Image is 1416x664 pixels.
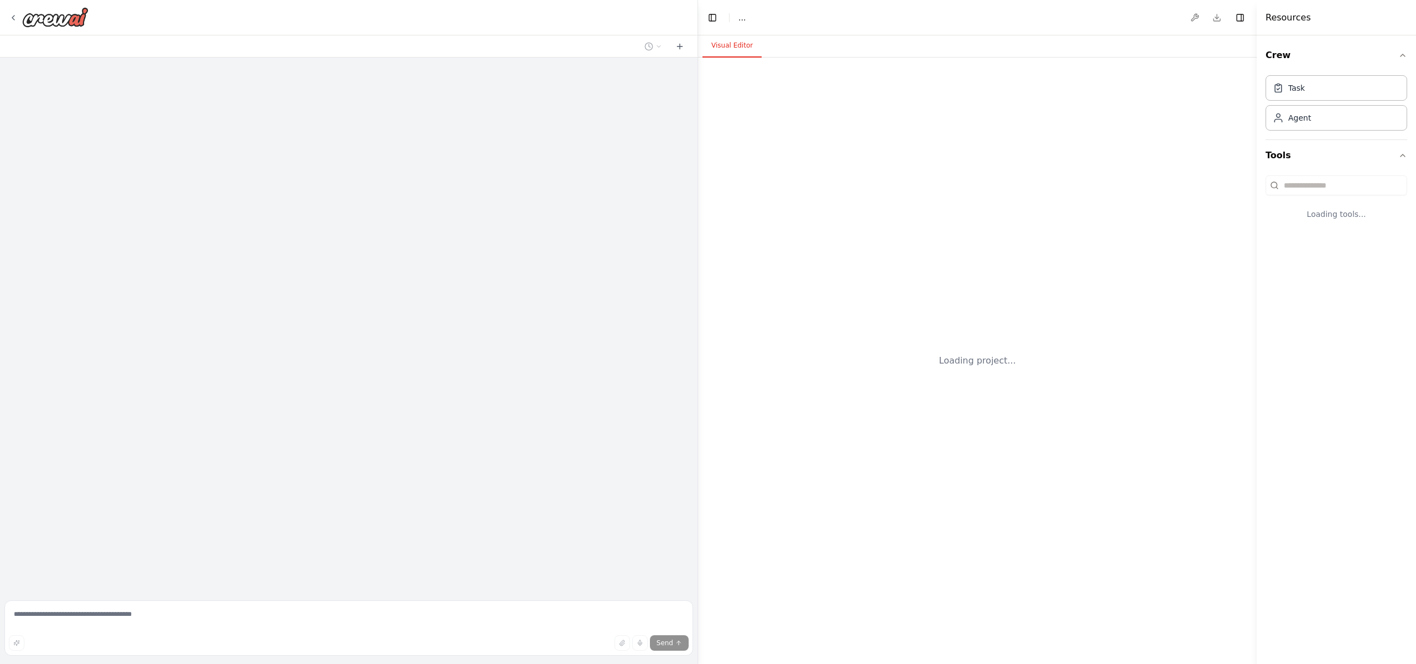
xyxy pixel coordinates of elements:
button: Switch to previous chat [640,40,667,53]
button: Click to speak your automation idea [632,635,648,651]
div: Crew [1266,71,1407,139]
div: Loading tools... [1266,200,1407,229]
span: Send [657,639,673,647]
button: Crew [1266,40,1407,71]
div: Tools [1266,171,1407,237]
button: Upload files [615,635,630,651]
button: Send [650,635,689,651]
button: Start a new chat [671,40,689,53]
nav: breadcrumb [738,12,746,23]
button: Visual Editor [702,34,762,58]
div: Loading project... [939,354,1016,367]
div: Task [1288,82,1305,94]
img: Logo [22,7,88,27]
button: Hide right sidebar [1232,10,1248,25]
span: ... [738,12,746,23]
h4: Resources [1266,11,1311,24]
div: Agent [1288,112,1311,123]
button: Tools [1266,140,1407,171]
button: Hide left sidebar [705,10,720,25]
button: Improve this prompt [9,635,24,651]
